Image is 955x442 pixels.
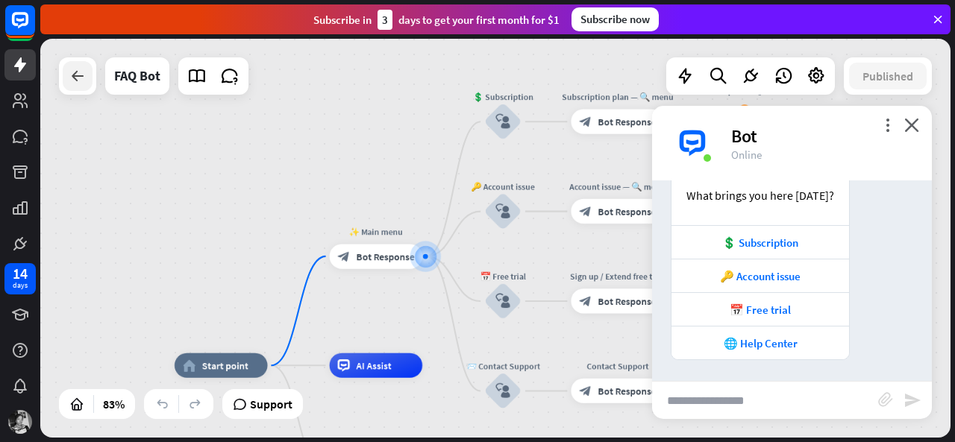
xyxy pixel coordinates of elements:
i: more_vert [880,118,895,132]
div: 🔑 Account issue [679,269,842,283]
i: send [904,391,921,409]
span: Start point [201,359,248,372]
div: 🌐 Help Center [679,336,842,350]
i: block_bot_response [579,116,592,128]
span: Bot Response [598,205,656,218]
span: AI Assist [356,359,391,372]
span: Support [250,392,292,416]
div: Sign up / Extend free trial [562,271,673,283]
span: Bot Response [598,385,656,397]
span: Bot Response [598,116,656,128]
div: Subscription plan — 🔍 menu [562,91,673,104]
i: block_bot_response [579,385,592,397]
button: Published [849,63,927,89]
i: block_bot_response [579,295,592,308]
div: 14 [13,267,28,280]
div: 📅 Free trial [466,271,540,283]
div: FAQ Bot [114,57,160,95]
i: home_2 [183,359,195,372]
i: block_user_input [495,383,510,398]
div: Bot [731,124,914,148]
i: block_bot_response [579,205,592,218]
div: Contact Support [562,360,673,373]
i: block_user_input [495,114,510,129]
div: Subscribe in days to get your first month for $1 [313,10,560,30]
div: 3 [378,10,392,30]
i: block_attachment [878,392,893,407]
div: 🔑 Account issue [466,180,540,193]
div: 💲 Subscription [466,91,540,104]
i: block_bot_response [337,250,350,263]
div: What brings you here [DATE]? [686,188,834,203]
a: 14 days [4,263,36,294]
i: block_user_input [495,204,510,219]
div: ✨ Main menu [320,225,431,238]
div: Online [731,148,914,162]
div: 83% [98,392,129,416]
div: 📅 Free trial [679,303,842,317]
div: Account issue — 🔍 menu [562,180,673,193]
span: Bot Response [356,250,414,263]
div: days [13,280,28,291]
div: 💲 Subscription [679,236,842,250]
button: Open LiveChat chat widget [12,6,57,51]
div: 📨 Contact Support [466,360,540,373]
span: Bot Response [598,295,656,308]
i: block_user_input [495,294,510,309]
div: Subscribe now [572,7,659,31]
i: close [904,118,919,132]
